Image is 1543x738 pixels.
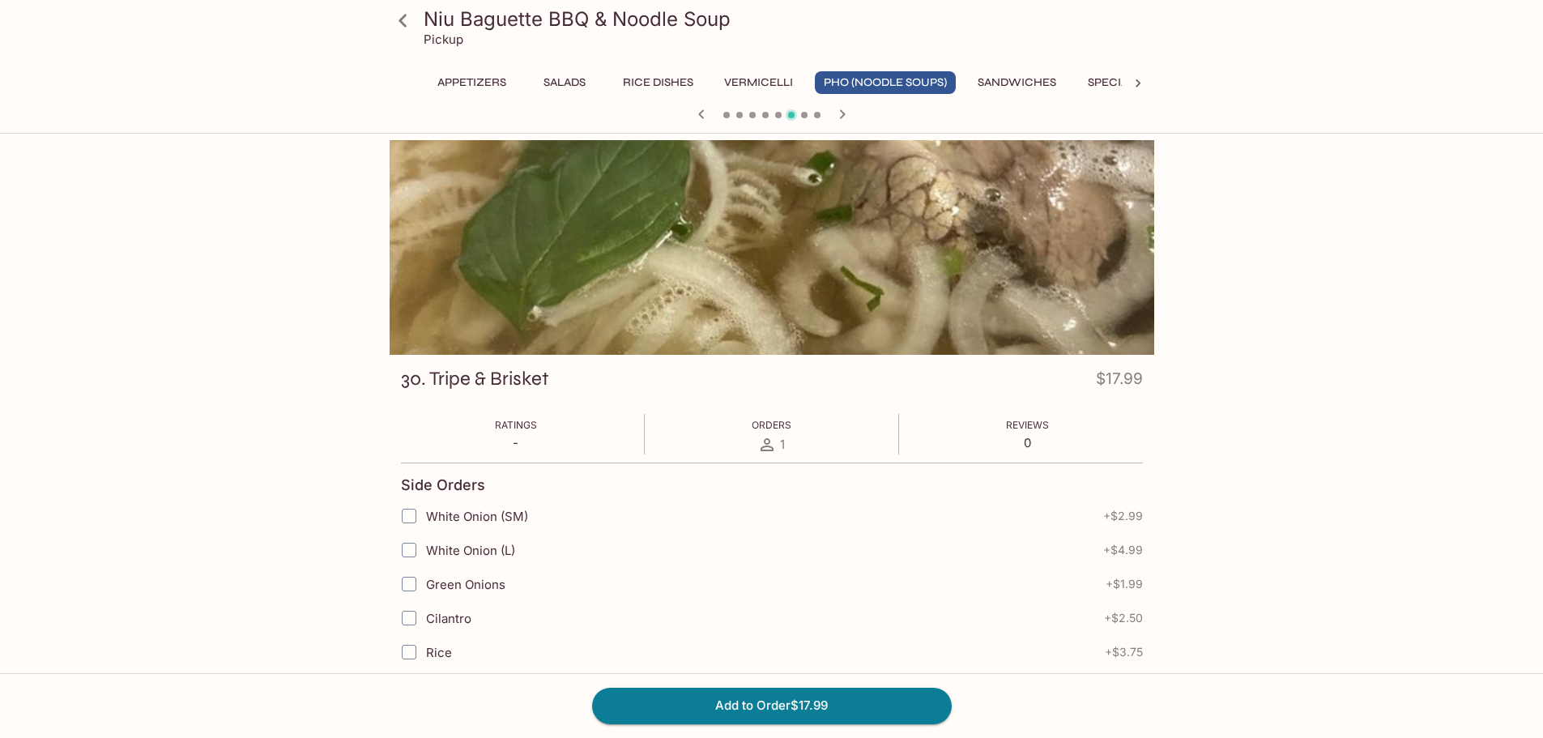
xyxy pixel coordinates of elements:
span: Orders [752,419,791,431]
span: White Onion (SM) [426,509,528,524]
span: + $2.99 [1103,510,1143,523]
span: Rice [426,645,452,660]
button: Appetizers [428,71,515,94]
span: + $4.99 [1103,544,1143,557]
button: Pho (Noodle Soups) [815,71,956,94]
h3: 30. Tripe & Brisket [401,366,549,391]
h3: Niu Baguette BBQ & Noodle Soup [424,6,1148,32]
h4: $17.99 [1096,366,1143,398]
p: - [495,435,537,450]
span: White Onion (L) [426,543,515,558]
button: Salads [528,71,601,94]
button: Rice Dishes [614,71,702,94]
button: Sandwiches [969,71,1065,94]
span: + $1.99 [1106,578,1143,591]
span: Green Onions [426,577,505,592]
span: + $3.75 [1105,646,1143,659]
span: Ratings [495,419,537,431]
button: Add to Order$17.99 [592,688,952,723]
p: 0 [1006,435,1049,450]
h4: Side Orders [401,476,485,494]
span: Reviews [1006,419,1049,431]
div: 30. Tripe & Brisket [390,140,1154,355]
span: Cilantro [426,611,471,626]
span: 1 [780,437,785,452]
span: + $2.50 [1104,612,1143,625]
button: Vermicelli [715,71,802,94]
button: Specials [1078,71,1151,94]
p: Pickup [424,32,463,47]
